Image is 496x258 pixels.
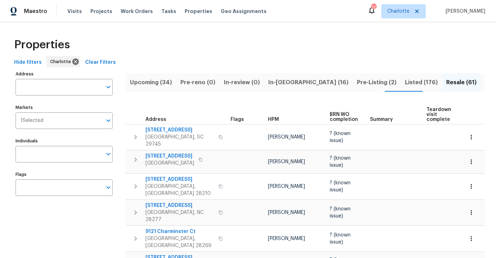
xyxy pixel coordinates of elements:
[268,210,305,215] span: [PERSON_NAME]
[231,117,244,122] span: Flags
[446,78,477,87] span: Resale (61)
[103,82,113,92] button: Open
[16,72,113,76] label: Address
[103,183,113,192] button: Open
[330,131,351,143] span: ? (known issue)
[268,159,305,164] span: [PERSON_NAME]
[370,117,393,122] span: Summary
[443,8,485,15] span: [PERSON_NAME]
[330,112,358,122] span: BRN WO completion
[103,149,113,159] button: Open
[357,78,396,87] span: Pre-Listing (2)
[268,236,305,241] span: [PERSON_NAME]
[14,41,70,48] span: Properties
[20,118,43,124] span: 1 Selected
[268,117,279,122] span: HPM
[268,135,305,140] span: [PERSON_NAME]
[145,228,214,235] span: 9121 Charminster Ct
[47,56,80,67] div: Charlotte
[145,209,214,223] span: [GEOGRAPHIC_DATA], NC 28277
[90,8,112,15] span: Projects
[145,153,194,160] span: [STREET_ADDRESS]
[50,58,74,65] span: Charlotte
[145,134,214,148] span: [GEOGRAPHIC_DATA], SC 29745
[24,8,47,15] span: Maestro
[387,8,410,15] span: Charlotte
[16,139,113,143] label: Individuals
[330,233,351,245] span: ? (known issue)
[67,8,82,15] span: Visits
[330,180,351,192] span: ? (known issue)
[145,183,214,197] span: [GEOGRAPHIC_DATA], [GEOGRAPHIC_DATA] 28210
[85,58,116,67] span: Clear Filters
[224,78,260,87] span: In-review (0)
[145,117,166,122] span: Address
[330,207,351,219] span: ? (known issue)
[103,116,113,125] button: Open
[145,202,214,209] span: [STREET_ADDRESS]
[11,56,44,69] button: Hide filters
[16,105,113,110] label: Markets
[180,78,215,87] span: Pre-reno (0)
[371,4,376,11] div: 77
[161,9,176,14] span: Tasks
[130,78,172,87] span: Upcoming (34)
[145,235,214,249] span: [GEOGRAPHIC_DATA], [GEOGRAPHIC_DATA] 28269
[268,78,348,87] span: In-[GEOGRAPHIC_DATA] (16)
[185,8,212,15] span: Properties
[268,184,305,189] span: [PERSON_NAME]
[221,8,267,15] span: Geo Assignments
[121,8,153,15] span: Work Orders
[82,56,119,69] button: Clear Filters
[145,160,194,167] span: [GEOGRAPHIC_DATA]
[145,176,214,183] span: [STREET_ADDRESS]
[405,78,438,87] span: Listed (176)
[145,127,214,134] span: [STREET_ADDRESS]
[426,107,451,122] span: Teardown visit complete
[16,172,113,177] label: Flags
[330,156,351,168] span: ? (known issue)
[14,58,42,67] span: Hide filters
